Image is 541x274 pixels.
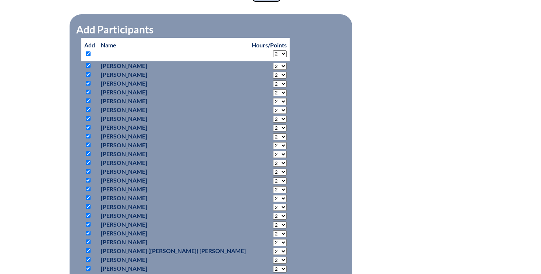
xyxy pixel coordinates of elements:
[101,97,246,105] p: [PERSON_NAME]
[101,185,246,194] p: [PERSON_NAME]
[101,246,246,255] p: [PERSON_NAME] ([PERSON_NAME]) [PERSON_NAME]
[101,79,246,88] p: [PERSON_NAME]
[101,167,246,176] p: [PERSON_NAME]
[101,255,246,264] p: [PERSON_NAME]
[101,176,246,185] p: [PERSON_NAME]
[101,149,246,158] p: [PERSON_NAME]
[101,88,246,97] p: [PERSON_NAME]
[101,141,246,149] p: [PERSON_NAME]
[101,264,246,273] p: [PERSON_NAME]
[101,158,246,167] p: [PERSON_NAME]
[101,70,246,79] p: [PERSON_NAME]
[101,202,246,211] p: [PERSON_NAME]
[101,114,246,123] p: [PERSON_NAME]
[101,220,246,229] p: [PERSON_NAME]
[101,105,246,114] p: [PERSON_NAME]
[101,41,246,50] p: Name
[252,41,287,50] p: Hours/Points
[101,123,246,132] p: [PERSON_NAME]
[101,194,246,202] p: [PERSON_NAME]
[75,23,154,36] legend: Add Participants
[101,61,246,70] p: [PERSON_NAME]
[101,238,246,246] p: [PERSON_NAME]
[101,211,246,220] p: [PERSON_NAME]
[101,132,246,141] p: [PERSON_NAME]
[84,41,95,58] p: Add
[101,229,246,238] p: [PERSON_NAME]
